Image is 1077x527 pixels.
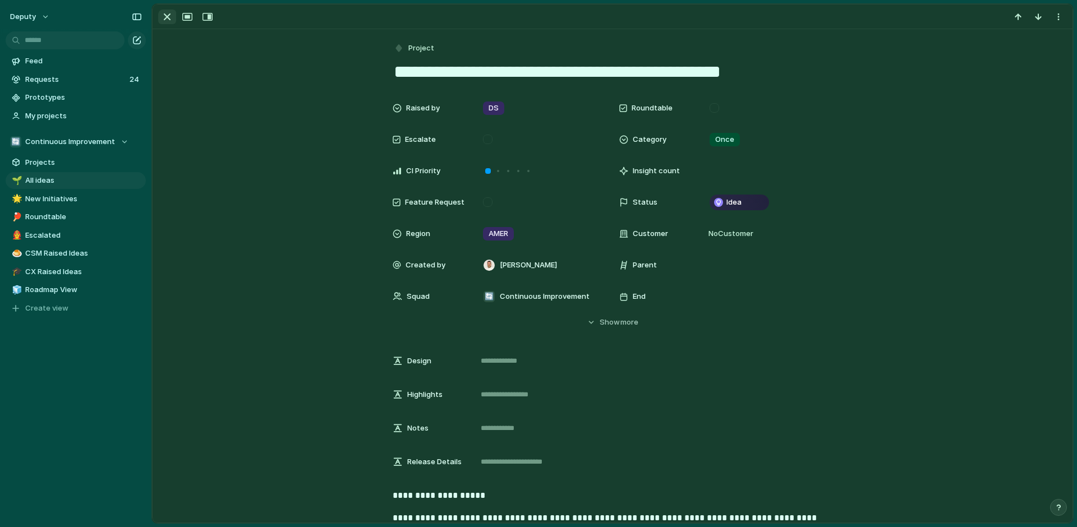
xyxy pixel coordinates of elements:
span: Continuous Improvement [25,136,115,147]
span: End [633,291,646,302]
a: Feed [6,53,146,70]
span: Feed [25,56,142,67]
span: Release Details [407,456,462,468]
button: Project [392,40,438,57]
span: Projects [25,157,142,168]
button: Create view [6,300,146,317]
span: [PERSON_NAME] [500,260,557,271]
div: 🧊 [12,284,20,297]
span: Highlights [407,389,443,400]
div: 🏓 [12,211,20,224]
a: 🍮CSM Raised Ideas [6,245,146,262]
button: 🌱 [10,175,21,186]
div: 🔄 [10,136,21,147]
div: 🌟 [12,192,20,205]
span: AMER [489,228,508,239]
a: Prototypes [6,89,146,106]
span: Design [407,355,431,367]
span: New Initiatives [25,193,142,205]
span: Parent [633,260,657,271]
button: 🧊 [10,284,21,295]
span: Roundtable [25,211,142,223]
span: Status [633,197,657,208]
span: Feature Request [405,197,464,208]
span: All ideas [25,175,142,186]
span: DS [489,103,499,114]
button: 🎓 [10,266,21,278]
span: Continuous Improvement [500,291,590,302]
span: Project [408,43,434,54]
a: Projects [6,154,146,171]
div: 🌱 [12,174,20,187]
span: Insight count [633,165,680,177]
span: Requests [25,74,126,85]
div: 👨‍🚒 [12,229,20,242]
span: No Customer [705,228,753,239]
span: more [620,317,638,328]
a: Requests24 [6,71,146,88]
span: Once [715,134,734,145]
span: My projects [25,110,142,122]
a: 🧊Roadmap View [6,281,146,298]
span: Notes [407,423,429,434]
button: 🍮 [10,248,21,259]
span: Idea [726,197,742,208]
a: My projects [6,108,146,124]
span: CI Priority [406,165,440,177]
a: 🏓Roundtable [6,209,146,225]
span: Squad [407,291,430,302]
span: Region [406,228,430,239]
span: Prototypes [25,92,142,103]
span: Raised by [406,103,440,114]
div: 🎓 [12,265,20,278]
div: 🔄 [484,291,495,302]
span: 24 [130,74,141,85]
div: 🍮 [12,247,20,260]
a: 🌱All ideas [6,172,146,189]
button: Showmore [393,312,832,332]
span: Escalate [405,134,436,145]
a: 👨‍🚒Escalated [6,227,146,244]
span: Category [633,134,666,145]
a: 🌟New Initiatives [6,191,146,207]
span: Create view [25,303,68,314]
button: deputy [5,8,56,26]
a: 🎓CX Raised Ideas [6,263,146,280]
span: Escalated [25,230,142,241]
span: Created by [406,260,445,271]
button: 🏓 [10,211,21,223]
button: 🔄Continuous Improvement [6,133,146,150]
span: CX Raised Ideas [25,266,142,278]
button: 👨‍🚒 [10,230,21,241]
span: Show [600,317,620,328]
span: deputy [10,11,36,22]
span: Customer [633,228,668,239]
span: Roadmap View [25,284,142,295]
button: 🌟 [10,193,21,205]
span: Roundtable [632,103,673,114]
span: CSM Raised Ideas [25,248,142,259]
